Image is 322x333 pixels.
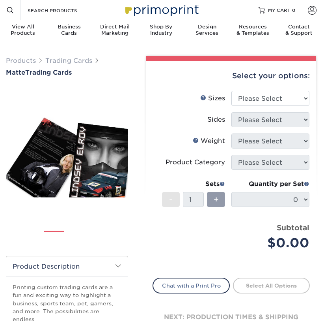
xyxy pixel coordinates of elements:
[6,57,36,64] a: Products
[207,115,225,124] div: Sides
[237,233,309,252] div: $0.00
[92,20,138,41] a: Direct MailMarketing
[153,278,229,293] a: Chat with a Print Pro
[276,20,322,41] a: Contact& Support
[276,24,322,30] span: Contact
[153,61,310,91] div: Select your options:
[230,24,276,36] div: & Templates
[122,1,201,18] img: Primoprint
[200,94,225,103] div: Sizes
[92,24,138,30] span: Direct Mail
[184,24,230,30] span: Design
[27,6,104,15] input: SEARCH PRODUCTS.....
[184,20,230,41] a: DesignServices
[71,227,90,247] img: Trading Cards 02
[277,223,309,232] strong: Subtotal
[276,24,322,36] div: & Support
[46,24,92,30] span: Business
[231,179,309,189] div: Quantity per Set
[6,256,128,277] h2: Product Description
[6,69,25,76] span: Matte
[45,57,92,64] a: Trading Cards
[268,7,290,13] span: MY CART
[184,24,230,36] div: Services
[166,158,225,167] div: Product Category
[193,136,225,146] div: Weight
[6,69,128,76] a: MatteTrading Cards
[230,20,276,41] a: Resources& Templates
[92,24,138,36] div: Marketing
[162,179,225,189] div: Sets
[138,24,184,30] span: Shop By
[46,20,92,41] a: BusinessCards
[292,7,296,13] span: 0
[233,278,310,293] a: Select All Options
[169,194,173,205] span: -
[214,194,219,205] span: +
[46,24,92,36] div: Cards
[6,69,128,76] h1: Trading Cards
[138,24,184,36] div: Industry
[6,113,128,198] img: Matte 01
[230,24,276,30] span: Resources
[138,20,184,41] a: Shop ByIndustry
[44,228,64,248] img: Trading Cards 01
